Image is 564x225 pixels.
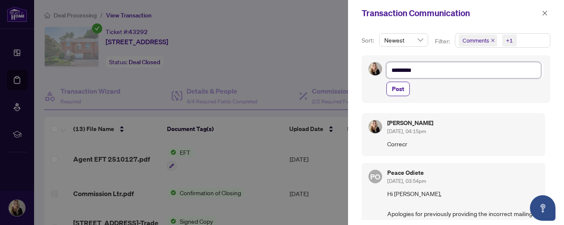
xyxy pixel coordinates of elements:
[392,82,404,96] span: Post
[506,36,513,45] div: +1
[387,178,426,184] span: [DATE], 03:54pm
[463,36,489,45] span: Comments
[387,170,426,176] h5: Peace Odiete
[386,82,410,96] button: Post
[387,128,426,134] span: [DATE], 04:15pm
[435,37,451,46] p: Filter:
[370,171,380,182] span: PO
[387,120,433,126] h5: [PERSON_NAME]
[542,10,548,16] span: close
[459,34,497,46] span: Comments
[362,36,376,45] p: Sort:
[530,195,555,221] button: Open asap
[384,34,423,46] span: Newest
[369,120,382,133] img: Profile Icon
[369,63,382,75] img: Profile Icon
[491,38,495,43] span: close
[387,139,538,149] span: Correcr
[362,7,539,20] div: Transaction Communication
